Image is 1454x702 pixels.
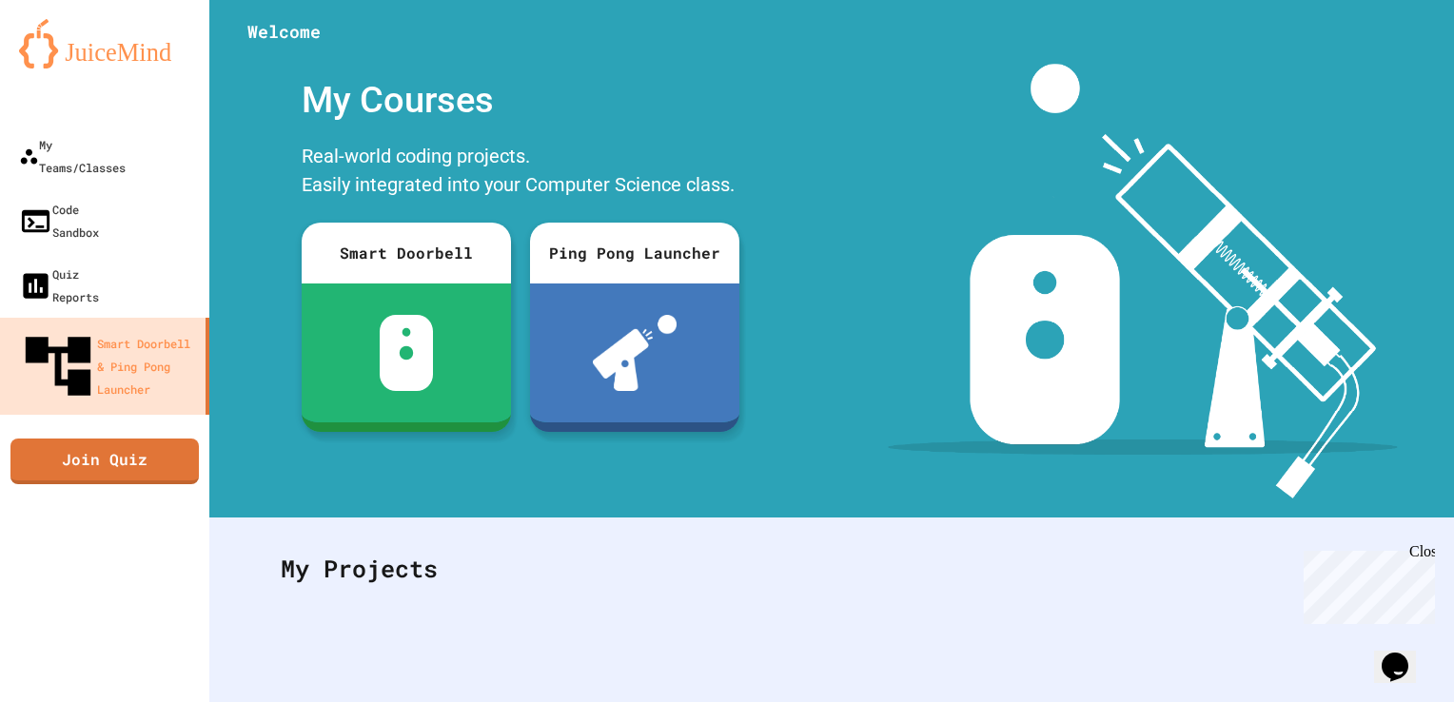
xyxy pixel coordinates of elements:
[380,315,434,391] img: sdb-white.svg
[19,19,190,68] img: logo-orange.svg
[292,137,749,208] div: Real-world coding projects. Easily integrated into your Computer Science class.
[10,439,199,484] a: Join Quiz
[530,223,739,283] div: Ping Pong Launcher
[19,133,126,179] div: My Teams/Classes
[593,315,678,391] img: ppl-with-ball.png
[262,532,1402,606] div: My Projects
[888,64,1398,498] img: banner-image-my-projects.png
[302,223,511,283] div: Smart Doorbell
[8,8,131,121] div: Chat with us now!Close
[1296,543,1435,624] iframe: chat widget
[292,64,749,137] div: My Courses
[19,327,198,405] div: Smart Doorbell & Ping Pong Launcher
[19,198,99,244] div: Code Sandbox
[19,263,99,308] div: Quiz Reports
[1374,626,1435,683] iframe: chat widget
